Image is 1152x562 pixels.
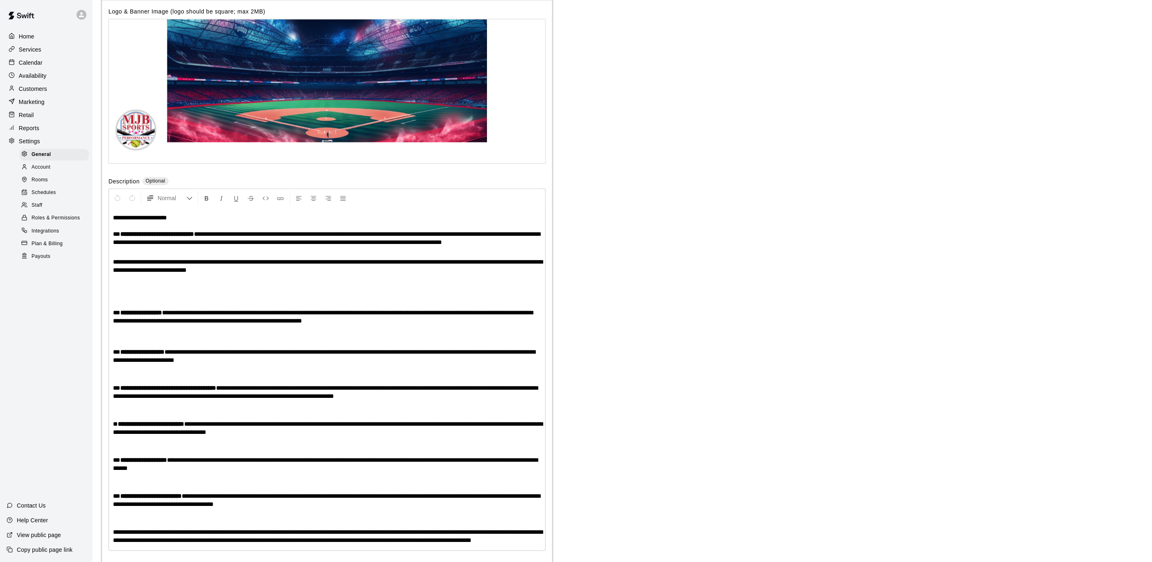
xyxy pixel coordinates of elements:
[19,137,40,145] p: Settings
[214,190,228,205] button: Format Italics
[20,250,92,263] a: Payouts
[20,225,92,237] a: Integrations
[229,190,243,205] button: Format Underline
[110,190,124,205] button: Undo
[20,149,89,160] div: General
[19,85,47,93] p: Customers
[307,190,320,205] button: Center Align
[20,199,92,212] a: Staff
[20,251,89,262] div: Payouts
[32,227,59,235] span: Integrations
[32,253,50,261] span: Payouts
[7,30,86,43] a: Home
[32,163,50,172] span: Account
[108,8,265,15] label: Logo & Banner Image (logo should be square; max 2MB)
[336,190,350,205] button: Justify Align
[20,238,89,250] div: Plan & Billing
[17,531,61,539] p: View public page
[20,187,92,199] a: Schedules
[32,240,63,248] span: Plan & Billing
[143,190,196,205] button: Formatting Options
[32,201,42,210] span: Staff
[20,187,89,199] div: Schedules
[108,177,140,186] label: Description
[273,190,287,205] button: Insert Link
[321,190,335,205] button: Right Align
[19,32,34,41] p: Home
[19,124,39,132] p: Reports
[20,226,89,237] div: Integrations
[7,122,86,134] a: Reports
[7,83,86,95] a: Customers
[292,190,306,205] button: Left Align
[7,109,86,121] a: Retail
[244,190,258,205] button: Format Strikethrough
[259,190,273,205] button: Insert Code
[20,174,89,186] div: Rooms
[32,176,48,184] span: Rooms
[19,45,41,54] p: Services
[146,178,165,183] span: Optional
[7,135,86,147] a: Settings
[20,174,92,187] a: Rooms
[17,516,48,524] p: Help Center
[20,212,89,224] div: Roles & Permissions
[7,70,86,82] a: Availability
[7,96,86,108] a: Marketing
[20,212,92,225] a: Roles & Permissions
[19,59,43,67] p: Calendar
[200,190,214,205] button: Format Bold
[20,200,89,211] div: Staff
[20,162,89,173] div: Account
[20,161,92,174] a: Account
[158,194,186,202] span: Normal
[7,56,86,69] a: Calendar
[19,98,45,106] p: Marketing
[7,43,86,56] a: Services
[17,501,46,510] p: Contact Us
[125,190,139,205] button: Redo
[32,214,80,222] span: Roles & Permissions
[32,151,51,159] span: General
[19,111,34,119] p: Retail
[17,546,72,554] p: Copy public page link
[19,72,47,80] p: Availability
[20,148,92,161] a: General
[20,237,92,250] a: Plan & Billing
[32,189,56,197] span: Schedules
